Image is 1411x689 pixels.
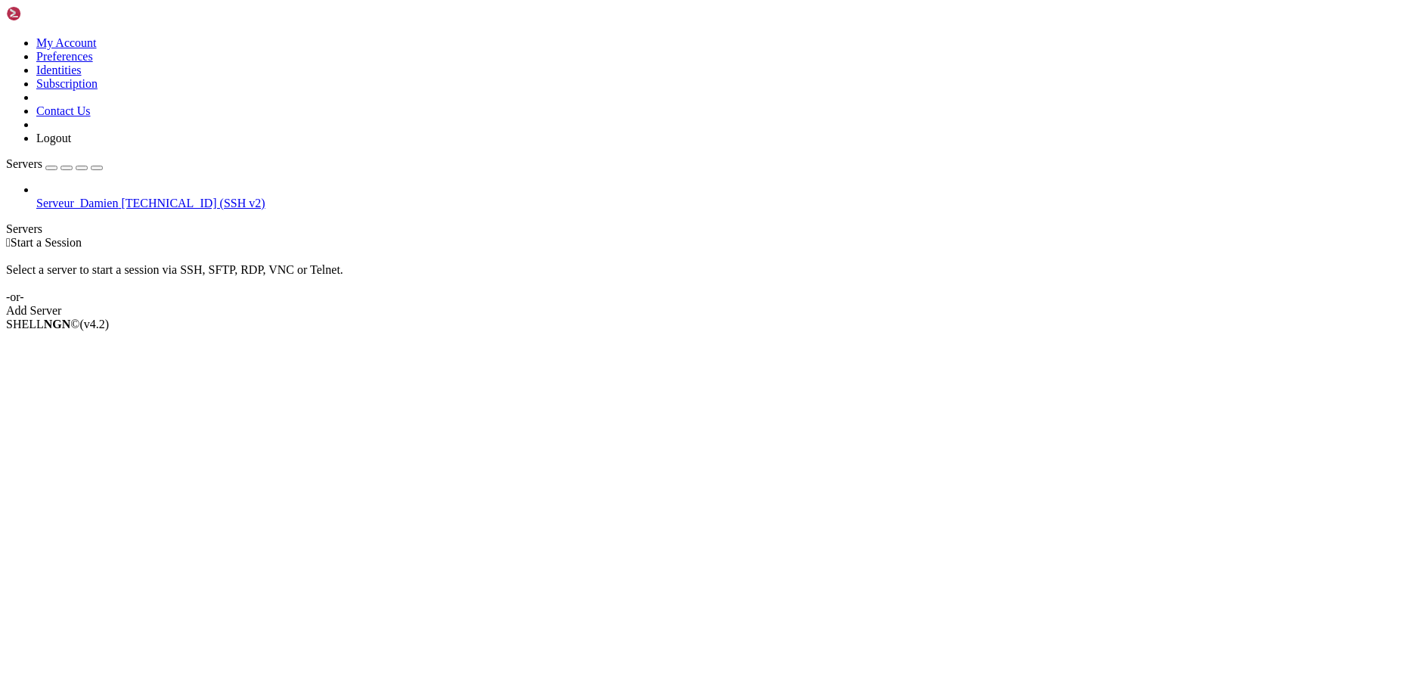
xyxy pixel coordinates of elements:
a: Serveur_Damien [TECHNICAL_ID] (SSH v2) [36,197,1405,210]
a: Logout [36,132,71,144]
span: 4.2.0 [80,318,110,331]
span: SHELL © [6,318,109,331]
a: Contact Us [36,104,91,117]
span: Serveur_Damien [36,197,118,209]
a: Preferences [36,50,93,63]
div: Add Server [6,304,1405,318]
b: NGN [44,318,71,331]
span: Servers [6,157,42,170]
a: My Account [36,36,97,49]
span: Start a Session [11,236,82,249]
div: Select a server to start a session via SSH, SFTP, RDP, VNC or Telnet. -or- [6,250,1405,304]
div: Servers [6,222,1405,236]
li: Serveur_Damien [TECHNICAL_ID] (SSH v2) [36,183,1405,210]
a: Subscription [36,77,98,90]
span:  [6,236,11,249]
a: Identities [36,64,82,76]
span: [TECHNICAL_ID] (SSH v2) [121,197,265,209]
a: Servers [6,157,103,170]
img: Shellngn [6,6,93,21]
